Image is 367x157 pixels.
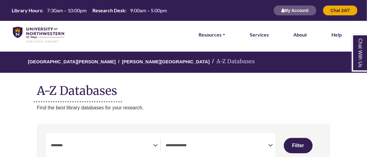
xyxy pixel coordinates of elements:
span: 7:30am – 10:00pm [47,7,87,13]
nav: breadcrumb [37,52,330,73]
a: [GEOGRAPHIC_DATA][PERSON_NAME] [28,58,116,64]
a: [PERSON_NAME][GEOGRAPHIC_DATA] [122,58,210,64]
p: Find the best library databases for your research. [37,104,330,112]
table: Hours Today [9,7,169,13]
button: My Account [273,5,317,16]
li: A-Z Databases [210,57,255,66]
a: Hours Today [9,7,169,14]
a: Chat 24/7 [323,8,358,13]
button: Submit for Search Results [284,138,313,153]
a: Help [331,31,342,39]
a: My Account [273,8,317,13]
a: About [293,31,307,39]
a: Services [250,31,269,39]
textarea: Search [51,143,153,148]
h1: A-Z Databases [37,79,330,98]
th: Research Desk: [90,7,127,14]
button: Chat 24/7 [323,5,358,16]
textarea: Search [166,143,268,148]
span: 9:00am – 5:00pm [130,7,167,13]
img: library_home [13,27,64,43]
a: Resources [199,31,225,39]
th: Library Hours: [9,7,44,14]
